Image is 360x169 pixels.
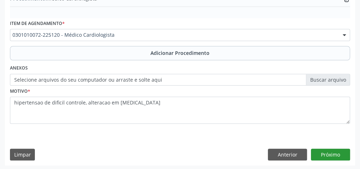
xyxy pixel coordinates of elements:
[10,46,350,60] button: Adicionar Procedimento
[150,49,210,57] span: Adicionar Procedimento
[10,18,65,29] label: Item de agendamento
[12,31,335,39] span: 0301010072-225120 - Médico Cardiologista
[311,149,350,161] button: Próximo
[268,149,307,161] button: Anterior
[10,86,30,97] label: Motivo
[10,63,28,74] label: Anexos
